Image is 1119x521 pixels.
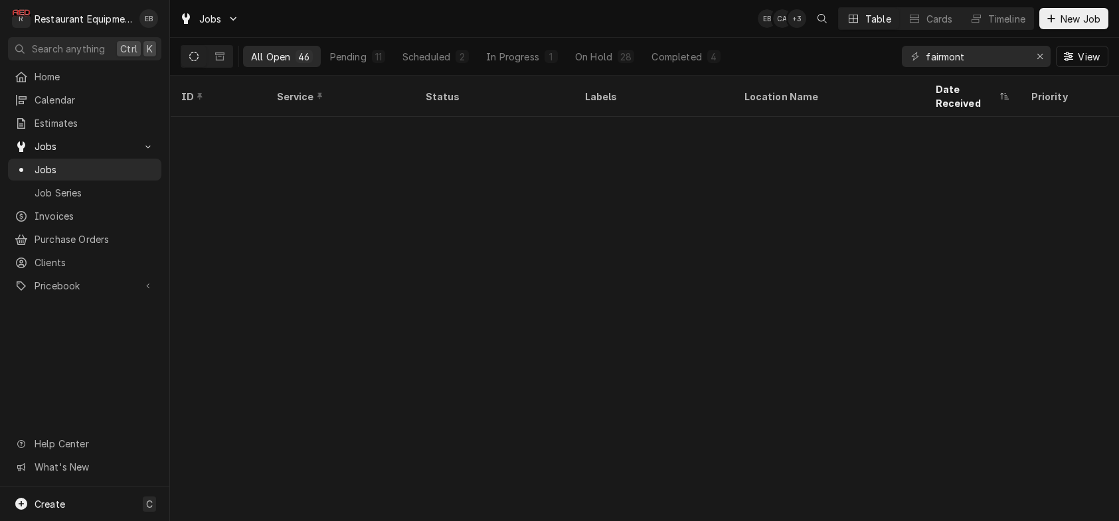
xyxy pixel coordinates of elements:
button: Open search [812,8,833,29]
button: New Job [1039,8,1108,29]
a: Purchase Orders [8,228,161,250]
div: Labels [584,90,723,104]
div: 2 [458,50,466,64]
div: Timeline [988,12,1025,26]
div: Restaurant Equipment Diagnostics [35,12,132,26]
div: Restaurant Equipment Diagnostics's Avatar [12,9,31,28]
span: Invoices [35,209,155,223]
span: What's New [35,460,153,474]
span: Help Center [35,437,153,451]
span: Calendar [35,93,155,107]
span: Pricebook [35,279,135,293]
div: CA [773,9,792,28]
span: C [146,497,153,511]
span: Estimates [35,116,155,130]
div: Pending [330,50,367,64]
span: Jobs [35,139,135,153]
div: Table [865,12,891,26]
a: Clients [8,252,161,273]
span: Home [35,70,155,84]
div: 28 [620,50,632,64]
button: Search anythingCtrlK [8,37,161,60]
span: Create [35,498,65,510]
div: Priority [1031,90,1102,104]
a: Job Series [8,182,161,204]
span: Purchase Orders [35,232,155,246]
a: Home [8,66,161,88]
div: Chrissy Adams's Avatar [773,9,792,28]
div: Completed [651,50,701,64]
a: Jobs [8,159,161,181]
div: 1 [547,50,555,64]
div: Scheduled [402,50,450,64]
span: View [1075,50,1102,64]
button: Erase input [1029,46,1051,67]
div: Emily Bird's Avatar [139,9,158,28]
span: Job Series [35,186,155,200]
div: EB [758,9,776,28]
div: In Progress [486,50,539,64]
span: Jobs [199,12,222,26]
div: Cards [926,12,953,26]
a: Go to What's New [8,456,161,478]
span: K [147,42,153,56]
a: Estimates [8,112,161,134]
div: Location Name [744,90,911,104]
div: Date Received [935,82,996,110]
div: EB [139,9,158,28]
div: Service [276,90,401,104]
div: R [12,9,31,28]
span: New Job [1058,12,1103,26]
span: Search anything [32,42,105,56]
div: ID [181,90,252,104]
a: Go to Jobs [174,8,244,30]
span: Ctrl [120,42,137,56]
span: Jobs [35,163,155,177]
div: 46 [298,50,309,64]
a: Calendar [8,89,161,111]
div: + 3 [788,9,806,28]
button: View [1056,46,1108,67]
a: Go to Pricebook [8,275,161,297]
div: Emily Bird's Avatar [758,9,776,28]
input: Keyword search [926,46,1025,67]
a: Go to Jobs [8,135,161,157]
div: All Open [251,50,290,64]
div: 4 [710,50,718,64]
div: Status [425,90,560,104]
span: Clients [35,256,155,269]
div: 11 [375,50,383,64]
a: Go to Help Center [8,433,161,455]
div: On Hold [575,50,612,64]
a: Invoices [8,205,161,227]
